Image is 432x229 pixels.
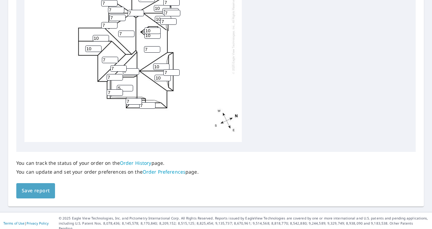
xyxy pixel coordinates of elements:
a: Order History [120,160,151,166]
button: Save report [16,183,55,198]
a: Order Preferences [143,169,185,175]
a: Terms of Use [3,221,24,226]
p: | [3,221,49,225]
a: Privacy Policy [26,221,49,226]
p: You can update and set your order preferences on the page. [16,169,199,175]
p: You can track the status of your order on the page. [16,160,199,166]
span: Save report [22,187,50,195]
